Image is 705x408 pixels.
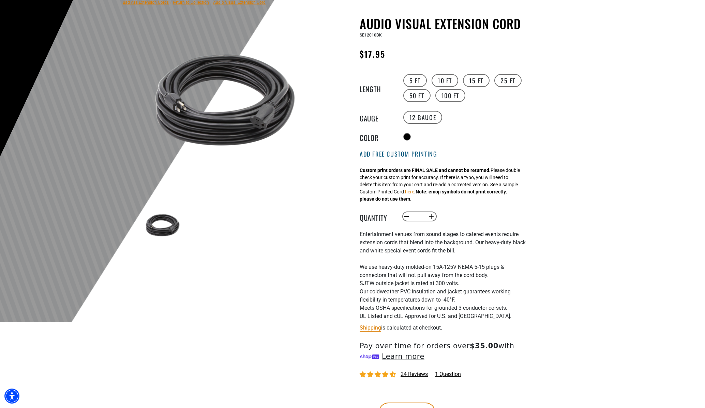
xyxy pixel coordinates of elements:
[360,189,507,202] strong: Note: emoji symbols do not print correctly, please do not use them.
[360,279,527,288] li: SJTW outside jacket is rated at 300 volts.
[360,167,491,173] strong: Custom print orders are FINAL SALE and cannot be returned.
[360,323,527,332] div: is calculated at checkout.
[494,74,522,87] label: 25 FT
[432,74,458,87] label: 10 FT
[403,74,427,87] label: 5 FT
[360,230,527,320] div: Entertainment venues from sound stages to catered events require extension cords that blend into ...
[435,370,461,378] span: 1 question
[435,89,466,102] label: 100 FT
[360,371,397,378] span: 4.71 stars
[403,89,431,102] label: 50 FT
[360,212,394,221] label: Quantity
[360,84,394,92] legend: Length
[360,132,394,141] legend: Color
[403,111,442,124] label: 12 Gauge
[360,113,394,122] legend: Gauge
[360,324,381,331] a: Shipping
[360,312,527,320] li: UL Listed and cUL Approved for U.S. and [GEOGRAPHIC_DATA].
[360,288,527,304] li: Our coldweather PVC insulation and jacket guarantees working flexibility in temperatures down to ...
[463,74,490,87] label: 15 FT
[360,263,527,279] li: We use heavy-duty molded-on 15A-125V NEMA 5-15 plugs & connectors that will not pull away from th...
[360,16,527,31] h1: Audio Visual Extension Cord
[360,33,382,38] span: SE12010BK
[405,188,414,195] button: here
[143,18,307,182] img: black
[143,205,182,245] img: black
[4,389,19,404] div: Accessibility Menu
[360,167,520,203] div: Please double check your custom print for accuracy. If there is a typo, you will need to delete t...
[401,371,428,377] span: 24 reviews
[360,150,437,158] button: Add Free Custom Printing
[360,304,527,312] li: Meets OSHA specifications for grounded 3 conductor corsets.
[360,48,385,60] span: $17.95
